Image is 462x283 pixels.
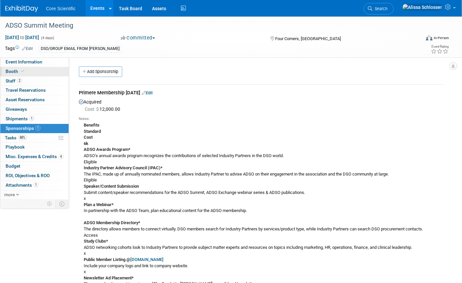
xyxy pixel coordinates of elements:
b: ADSO Membership Directory* [84,220,140,225]
span: Playbook [6,144,25,150]
span: Event Information [6,59,42,64]
span: Tasks [5,135,27,140]
b: Speaker/Content Submission [84,184,139,189]
span: (4 days) [40,36,54,40]
b: Study Clubs* [84,239,108,244]
div: In-Person [433,35,449,40]
span: Giveaways [6,106,27,112]
div: Notes: [79,116,444,122]
td: Personalize Event Tab Strip [44,200,55,208]
a: Budget [0,162,69,171]
span: 88% [18,135,27,140]
span: Sponsorships [6,126,40,131]
span: Asset Reservations [6,97,45,102]
a: Misc. Expenses & Credits4 [0,152,69,161]
span: to [19,35,25,40]
b: Cost [84,135,93,140]
div: ADSO Summit Meeting [3,20,411,32]
img: Format-Inperson.png [426,35,432,40]
span: Budget [6,163,20,169]
b: Plan a Webinar* [84,202,114,207]
b: 6k [84,141,88,146]
span: Shipments [6,116,34,121]
a: Event Information [0,58,69,67]
span: Booth [6,69,26,74]
a: Tasks88% [0,133,69,143]
div: Event Format [383,34,449,44]
span: more [4,192,15,197]
span: 4 [58,154,63,159]
span: Core Scientific [46,6,76,11]
a: Giveaways [0,105,69,114]
span: Staff [6,78,22,83]
i: Booth reservation complete [21,69,24,73]
a: Playbook [0,143,69,152]
span: Cost: $ [85,106,99,112]
div: DSO/GROUP EMAIL FROM [PERSON_NAME] [39,45,121,52]
img: ExhibitDay [5,6,38,12]
b: Standard [84,129,101,134]
span: ROI, Objectives & ROO [6,173,50,178]
img: Alissa Schlosser [402,4,442,11]
a: ROI, Objectives & ROO [0,171,69,180]
span: 1 [29,116,34,121]
span: Search [372,6,387,11]
b: ADSO Awards Program* [84,147,130,152]
a: Add Sponsorship [79,66,122,77]
a: Booth [0,67,69,76]
a: more [0,190,69,200]
a: [DOMAIN_NAME] [130,257,164,262]
a: Staff2 [0,77,69,86]
span: Four Corners, [GEOGRAPHIC_DATA] [275,36,341,41]
span: 1 [33,182,38,187]
span: [DATE] [DATE] [5,35,39,40]
b: Benefits [84,123,99,128]
td: Toggle Event Tabs [55,200,69,208]
span: 12,000.00 [85,106,123,112]
b: Newsletter Ad Placement* [84,275,134,280]
a: Travel Reservations [0,86,69,95]
div: Event Rating [431,45,449,48]
a: Search [363,3,394,14]
td: Tags [5,45,33,53]
a: Edit [142,90,153,95]
a: Attachments1 [0,181,69,190]
a: Edit [22,46,33,51]
button: Committed [119,35,158,41]
a: Sponsorships1 [0,124,69,133]
b: Public Member Listing @ [84,257,164,262]
a: Asset Reservations [0,95,69,105]
span: 2 [17,78,22,83]
div: Primere Membership [DATE] [79,89,444,98]
a: Shipments1 [0,114,69,124]
span: Travel Reservations [6,87,46,93]
span: Misc. Expenses & Credits [6,154,63,159]
span: Attachments [6,182,38,188]
b: Industry Partner Advisory Council (IPAC)* [84,165,163,170]
span: 1 [35,126,40,130]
